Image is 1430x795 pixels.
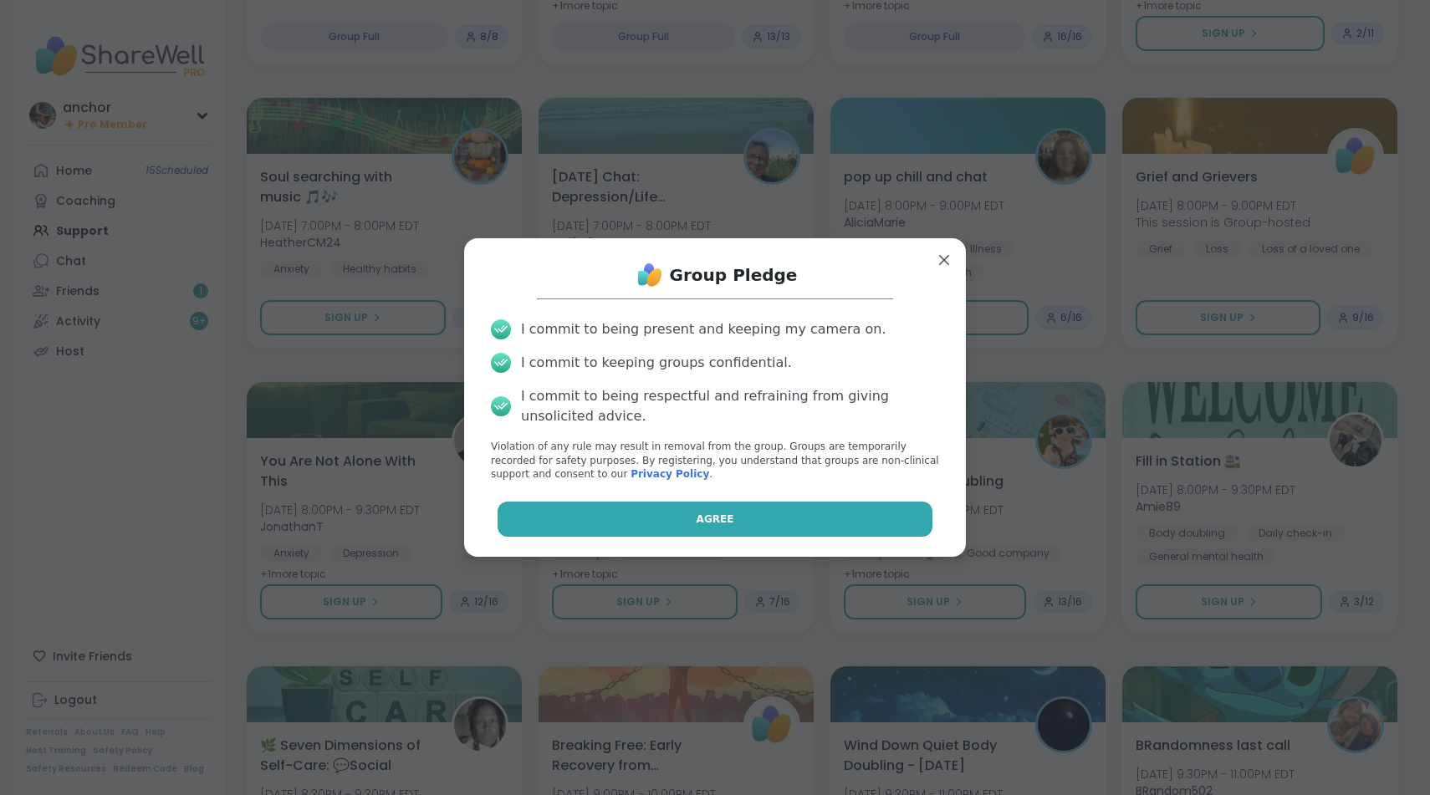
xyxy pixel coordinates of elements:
a: Privacy Policy [631,468,709,480]
div: I commit to keeping groups confidential. [521,353,792,373]
img: ShareWell Logo [633,258,666,292]
div: I commit to being respectful and refraining from giving unsolicited advice. [521,386,939,426]
span: Agree [697,512,734,527]
div: I commit to being present and keeping my camera on. [521,319,886,339]
h1: Group Pledge [670,263,798,287]
p: Violation of any rule may result in removal from the group. Groups are temporarily recorded for s... [491,440,939,482]
button: Agree [498,502,933,537]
